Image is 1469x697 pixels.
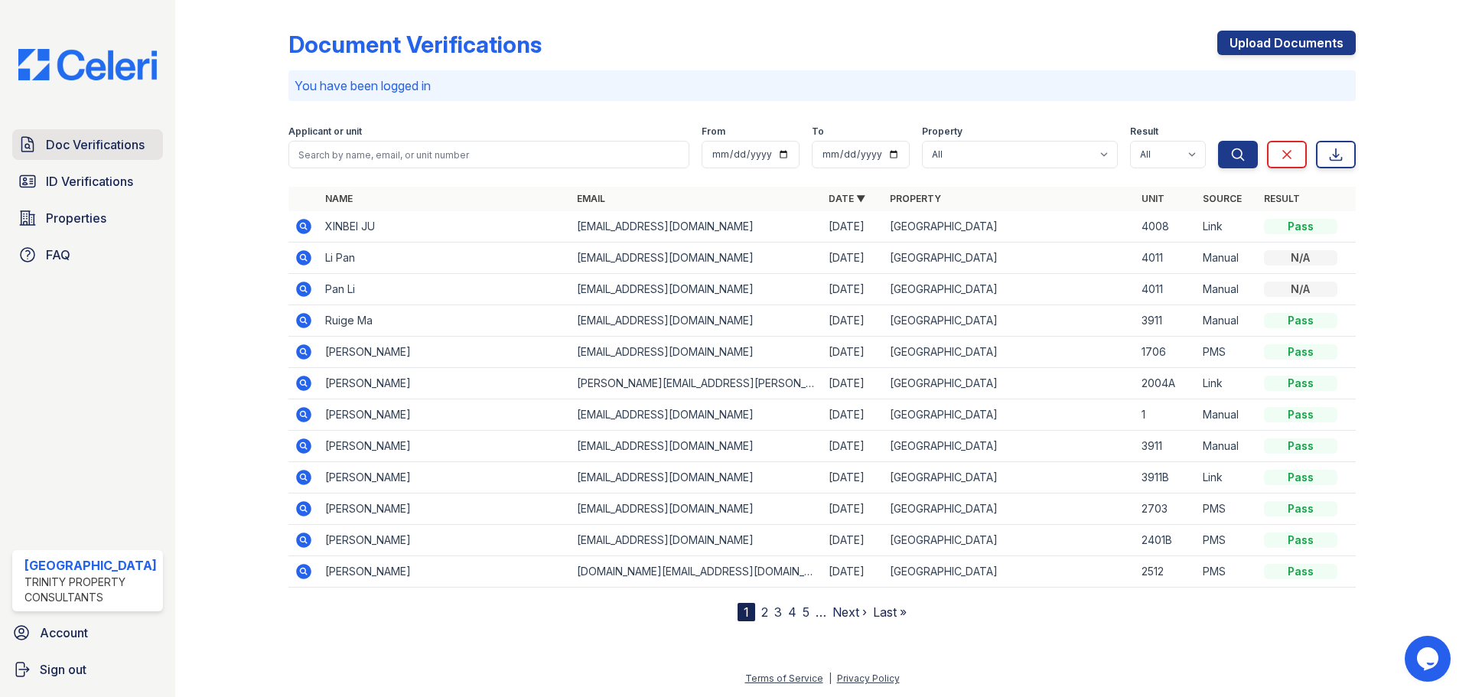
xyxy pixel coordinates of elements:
[46,209,106,227] span: Properties
[288,31,542,58] div: Document Verifications
[24,575,157,605] div: Trinity Property Consultants
[761,604,768,620] a: 2
[1405,636,1454,682] iframe: chat widget
[1264,376,1337,391] div: Pass
[571,431,822,462] td: [EMAIL_ADDRESS][DOMAIN_NAME]
[884,274,1135,305] td: [GEOGRAPHIC_DATA]
[295,77,1350,95] p: You have been logged in
[1135,368,1197,399] td: 2004A
[788,604,796,620] a: 4
[1135,525,1197,556] td: 2401B
[6,617,169,648] a: Account
[319,274,571,305] td: Pan Li
[288,141,689,168] input: Search by name, email, or unit number
[12,239,163,270] a: FAQ
[884,337,1135,368] td: [GEOGRAPHIC_DATA]
[1197,274,1258,305] td: Manual
[12,166,163,197] a: ID Verifications
[40,660,86,679] span: Sign out
[884,556,1135,588] td: [GEOGRAPHIC_DATA]
[571,556,822,588] td: [DOMAIN_NAME][EMAIL_ADDRESS][DOMAIN_NAME]
[822,556,884,588] td: [DATE]
[822,525,884,556] td: [DATE]
[822,243,884,274] td: [DATE]
[571,399,822,431] td: [EMAIL_ADDRESS][DOMAIN_NAME]
[884,493,1135,525] td: [GEOGRAPHIC_DATA]
[1264,193,1300,204] a: Result
[46,246,70,264] span: FAQ
[571,493,822,525] td: [EMAIL_ADDRESS][DOMAIN_NAME]
[319,399,571,431] td: [PERSON_NAME]
[884,368,1135,399] td: [GEOGRAPHIC_DATA]
[1264,501,1337,516] div: Pass
[822,368,884,399] td: [DATE]
[702,125,725,138] label: From
[12,129,163,160] a: Doc Verifications
[319,431,571,462] td: [PERSON_NAME]
[571,274,822,305] td: [EMAIL_ADDRESS][DOMAIN_NAME]
[884,462,1135,493] td: [GEOGRAPHIC_DATA]
[46,135,145,154] span: Doc Verifications
[822,399,884,431] td: [DATE]
[46,172,133,191] span: ID Verifications
[884,243,1135,274] td: [GEOGRAPHIC_DATA]
[1264,564,1337,579] div: Pass
[571,525,822,556] td: [EMAIL_ADDRESS][DOMAIN_NAME]
[829,673,832,684] div: |
[319,462,571,493] td: [PERSON_NAME]
[822,211,884,243] td: [DATE]
[571,337,822,368] td: [EMAIL_ADDRESS][DOMAIN_NAME]
[319,556,571,588] td: [PERSON_NAME]
[577,193,605,204] a: Email
[1197,337,1258,368] td: PMS
[1264,313,1337,328] div: Pass
[822,431,884,462] td: [DATE]
[1217,31,1356,55] a: Upload Documents
[884,431,1135,462] td: [GEOGRAPHIC_DATA]
[1135,211,1197,243] td: 4008
[1197,305,1258,337] td: Manual
[745,673,823,684] a: Terms of Service
[884,399,1135,431] td: [GEOGRAPHIC_DATA]
[1135,399,1197,431] td: 1
[319,368,571,399] td: [PERSON_NAME]
[822,337,884,368] td: [DATE]
[1264,470,1337,485] div: Pass
[40,624,88,642] span: Account
[884,525,1135,556] td: [GEOGRAPHIC_DATA]
[571,462,822,493] td: [EMAIL_ADDRESS][DOMAIN_NAME]
[822,493,884,525] td: [DATE]
[319,337,571,368] td: [PERSON_NAME]
[325,193,353,204] a: Name
[1135,305,1197,337] td: 3911
[1197,211,1258,243] td: Link
[319,493,571,525] td: [PERSON_NAME]
[1130,125,1158,138] label: Result
[571,243,822,274] td: [EMAIL_ADDRESS][DOMAIN_NAME]
[24,556,157,575] div: [GEOGRAPHIC_DATA]
[571,211,822,243] td: [EMAIL_ADDRESS][DOMAIN_NAME]
[6,654,169,685] a: Sign out
[922,125,963,138] label: Property
[571,305,822,337] td: [EMAIL_ADDRESS][DOMAIN_NAME]
[1135,337,1197,368] td: 1706
[837,673,900,684] a: Privacy Policy
[571,368,822,399] td: [PERSON_NAME][EMAIL_ADDRESS][PERSON_NAME][DOMAIN_NAME]
[1197,462,1258,493] td: Link
[1264,533,1337,548] div: Pass
[1264,344,1337,360] div: Pass
[822,274,884,305] td: [DATE]
[1197,431,1258,462] td: Manual
[1203,193,1242,204] a: Source
[1197,493,1258,525] td: PMS
[1264,282,1337,297] div: N/A
[1197,243,1258,274] td: Manual
[774,604,782,620] a: 3
[1135,274,1197,305] td: 4011
[803,604,809,620] a: 5
[288,125,362,138] label: Applicant or unit
[884,305,1135,337] td: [GEOGRAPHIC_DATA]
[812,125,824,138] label: To
[884,211,1135,243] td: [GEOGRAPHIC_DATA]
